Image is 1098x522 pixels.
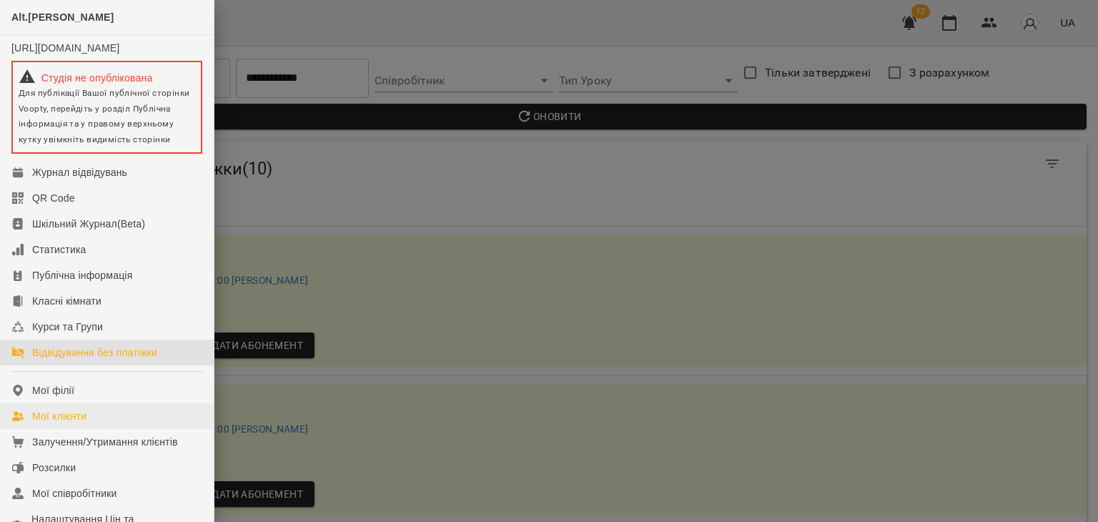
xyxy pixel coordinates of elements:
[32,242,86,257] div: Статистика
[32,191,75,205] div: QR Code
[32,165,127,179] div: Журнал відвідувань
[19,88,189,144] span: Для публікації Вашої публічної сторінки Voopty, перейдіть у розділ Публічна інформація та у право...
[32,461,76,475] div: Розсилки
[11,42,119,54] a: [URL][DOMAIN_NAME]
[32,294,102,308] div: Класні кімнати
[32,409,86,423] div: Мої клієнти
[32,268,132,282] div: Публічна інформація
[19,68,195,85] div: Студія не опублікована
[32,217,145,231] div: Шкільний Журнал(Beta)
[32,345,157,360] div: Відвідування без платіжки
[11,11,114,23] span: Alt.[PERSON_NAME]
[32,383,74,398] div: Мої філії
[32,435,178,449] div: Залучення/Утримання клієнтів
[32,320,103,334] div: Курси та Групи
[32,486,117,501] div: Мої співробітники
